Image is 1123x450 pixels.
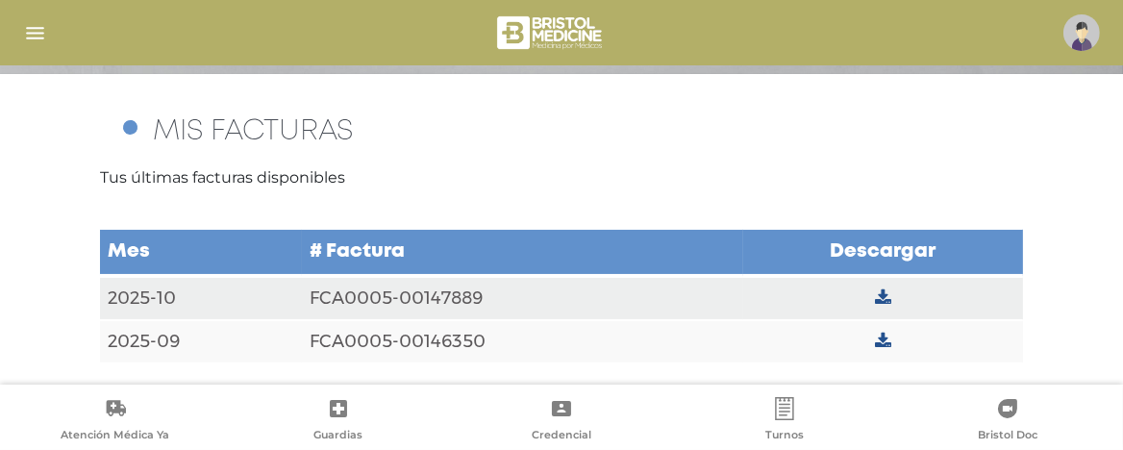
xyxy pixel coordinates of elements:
[23,21,47,45] img: Cober_menu-lines-white.svg
[896,397,1119,446] a: Bristol Doc
[673,397,896,446] a: Turnos
[100,320,302,363] td: 2025-09
[494,10,609,56] img: bristol-medicine-blanco.png
[100,276,302,320] td: 2025-10
[302,320,743,363] td: FCA0005-00146350
[100,166,1023,189] p: Tus últimas facturas disponibles
[314,428,363,445] span: Guardias
[153,118,353,144] span: MIS FACTURAS
[450,397,673,446] a: Credencial
[743,229,1023,276] td: Descargar
[4,397,227,446] a: Atención Médica Ya
[227,397,450,446] a: Guardias
[302,276,743,320] td: FCA0005-00147889
[1063,14,1100,51] img: profile-placeholder.svg
[62,428,170,445] span: Atención Médica Ya
[532,428,591,445] span: Credencial
[765,428,804,445] span: Turnos
[302,229,743,276] td: # Factura
[978,428,1037,445] span: Bristol Doc
[100,229,302,276] td: Mes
